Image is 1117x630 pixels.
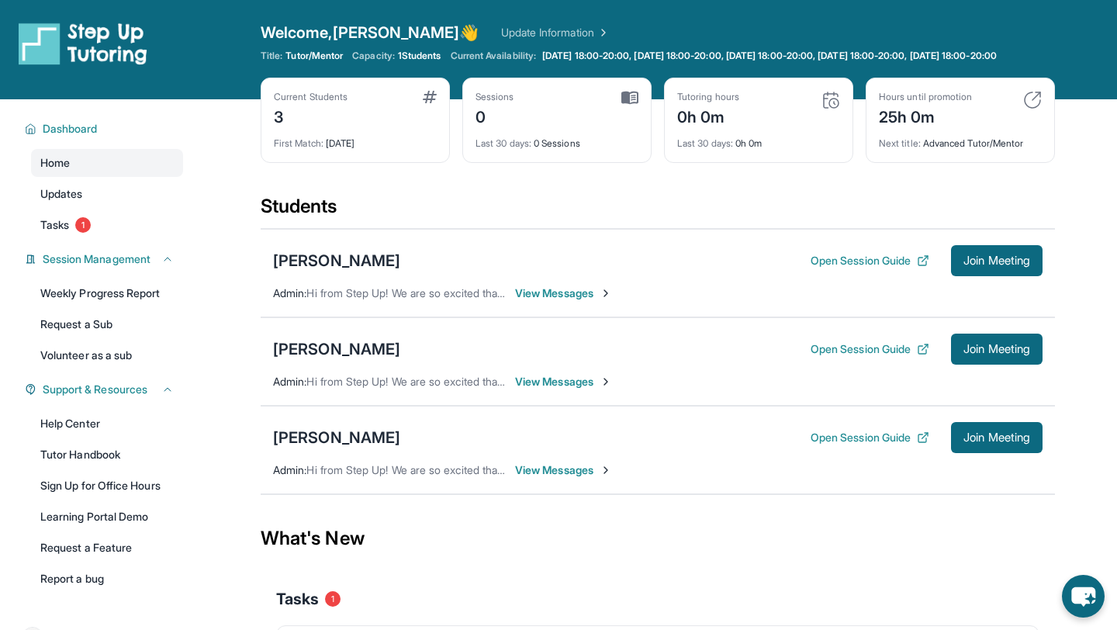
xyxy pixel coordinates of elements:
[31,211,183,239] a: Tasks1
[542,50,997,62] span: [DATE] 18:00-20:00, [DATE] 18:00-20:00, [DATE] 18:00-20:00, [DATE] 18:00-20:00, [DATE] 18:00-20:00
[515,374,612,389] span: View Messages
[273,250,400,272] div: [PERSON_NAME]
[31,441,183,469] a: Tutor Handbook
[515,286,612,301] span: View Messages
[274,91,348,103] div: Current Students
[621,91,638,105] img: card
[811,253,929,268] button: Open Session Guide
[273,286,306,299] span: Admin :
[31,180,183,208] a: Updates
[600,287,612,299] img: Chevron-Right
[677,128,840,150] div: 0h 0m
[1023,91,1042,109] img: card
[594,25,610,40] img: Chevron Right
[43,251,150,267] span: Session Management
[476,128,638,150] div: 0 Sessions
[43,121,98,137] span: Dashboard
[36,382,174,397] button: Support & Resources
[31,503,183,531] a: Learning Portal Demo
[1062,575,1105,618] button: chat-button
[274,137,323,149] span: First Match :
[40,186,83,202] span: Updates
[19,22,147,65] img: logo
[274,103,348,128] div: 3
[951,245,1043,276] button: Join Meeting
[31,279,183,307] a: Weekly Progress Report
[515,462,612,478] span: View Messages
[879,137,921,149] span: Next title :
[677,103,739,128] div: 0h 0m
[273,338,400,360] div: [PERSON_NAME]
[31,534,183,562] a: Request a Feature
[879,91,972,103] div: Hours until promotion
[261,504,1055,573] div: What's New
[75,217,91,233] span: 1
[811,341,929,357] button: Open Session Guide
[273,463,306,476] span: Admin :
[398,50,441,62] span: 1 Students
[36,121,174,137] button: Dashboard
[31,410,183,438] a: Help Center
[276,588,319,610] span: Tasks
[501,25,610,40] a: Update Information
[325,591,341,607] span: 1
[539,50,1000,62] a: [DATE] 18:00-20:00, [DATE] 18:00-20:00, [DATE] 18:00-20:00, [DATE] 18:00-20:00, [DATE] 18:00-20:00
[31,472,183,500] a: Sign Up for Office Hours
[951,422,1043,453] button: Join Meeting
[31,341,183,369] a: Volunteer as a sub
[423,91,437,103] img: card
[285,50,343,62] span: Tutor/Mentor
[273,427,400,448] div: [PERSON_NAME]
[476,103,514,128] div: 0
[43,382,147,397] span: Support & Resources
[451,50,536,62] span: Current Availability:
[31,310,183,338] a: Request a Sub
[274,128,437,150] div: [DATE]
[963,344,1030,354] span: Join Meeting
[821,91,840,109] img: card
[36,251,174,267] button: Session Management
[40,217,69,233] span: Tasks
[31,149,183,177] a: Home
[677,137,733,149] span: Last 30 days :
[879,103,972,128] div: 25h 0m
[476,91,514,103] div: Sessions
[31,565,183,593] a: Report a bug
[677,91,739,103] div: Tutoring hours
[811,430,929,445] button: Open Session Guide
[963,256,1030,265] span: Join Meeting
[600,376,612,388] img: Chevron-Right
[476,137,531,149] span: Last 30 days :
[879,128,1042,150] div: Advanced Tutor/Mentor
[261,50,282,62] span: Title:
[951,334,1043,365] button: Join Meeting
[273,375,306,388] span: Admin :
[40,155,70,171] span: Home
[963,433,1030,442] span: Join Meeting
[261,194,1055,228] div: Students
[261,22,479,43] span: Welcome, [PERSON_NAME] 👋
[600,464,612,476] img: Chevron-Right
[352,50,395,62] span: Capacity:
